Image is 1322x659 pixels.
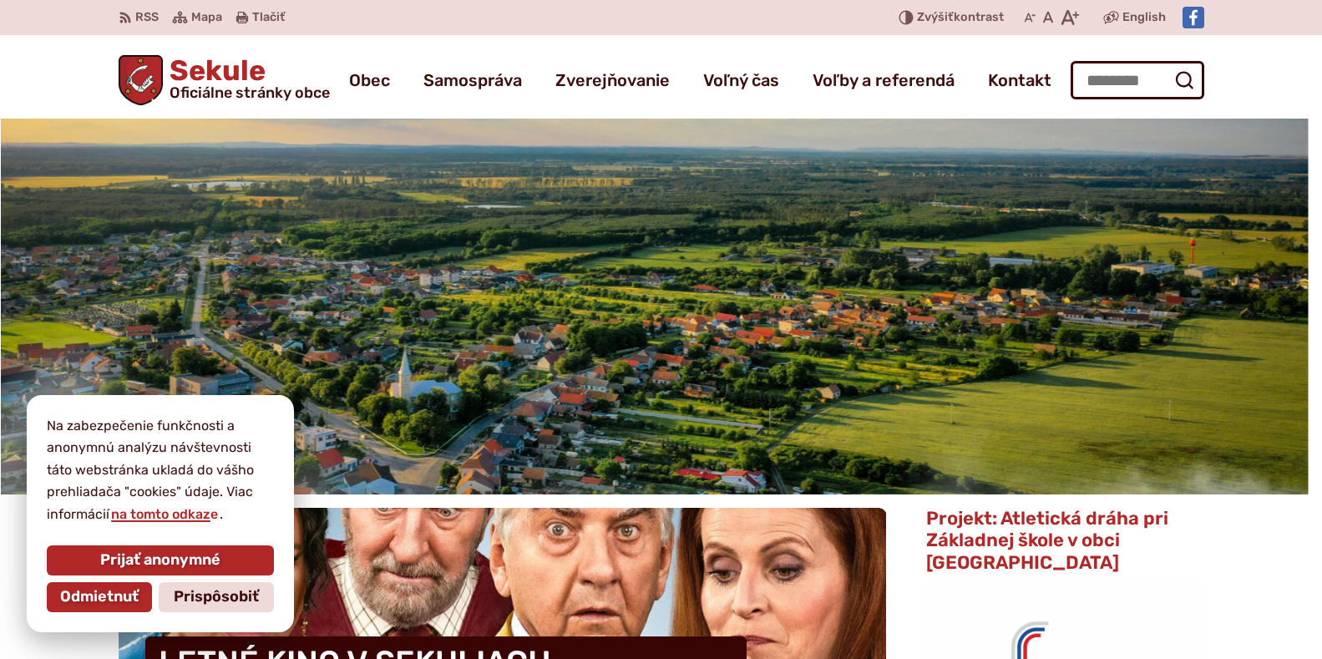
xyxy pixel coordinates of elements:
span: Tlačiť [252,11,285,25]
span: Prispôsobiť [174,588,259,606]
span: Projekt: Atletická dráha pri Základnej škole v obci [GEOGRAPHIC_DATA] [926,507,1168,574]
img: Prejsť na domovskú stránku [119,55,164,105]
button: Prijať anonymné [47,545,274,575]
a: Obec [349,57,390,104]
a: English [1119,8,1169,28]
a: Logo Sekule, prejsť na domovskú stránku. [119,55,331,105]
h1: Sekule [163,57,330,100]
span: Zvýšiť [917,10,954,24]
button: Odmietnuť [47,582,152,612]
a: Samospráva [423,57,522,104]
a: na tomto odkaze [109,506,220,522]
span: Odmietnuť [60,588,139,606]
span: Oficiálne stránky obce [170,85,330,100]
span: Mapa [191,8,222,28]
a: Kontakt [988,57,1051,104]
a: Voľby a referendá [813,57,955,104]
img: Prejsť na Facebook stránku [1183,7,1204,28]
span: English [1122,8,1166,28]
span: kontrast [917,11,1004,25]
a: Voľný čas [703,57,779,104]
span: Prijať anonymné [100,551,220,570]
span: RSS [135,8,159,28]
a: Zverejňovanie [555,57,670,104]
p: Na zabezpečenie funkčnosti a anonymnú analýzu návštevnosti táto webstránka ukladá do vášho prehli... [47,415,274,525]
button: Prispôsobiť [159,582,274,612]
